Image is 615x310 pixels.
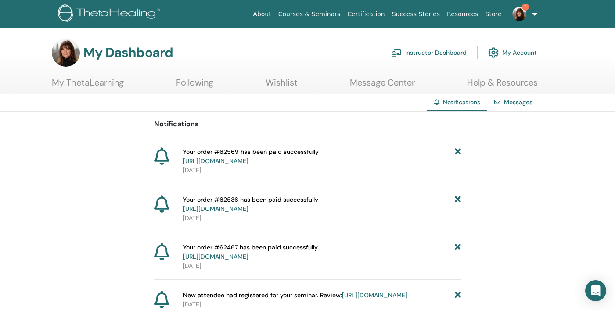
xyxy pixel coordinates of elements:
a: Courses & Seminars [275,6,344,22]
span: Your order #62467 has been paid successfully [183,243,318,261]
p: [DATE] [183,261,461,271]
a: Wishlist [266,77,298,94]
img: chalkboard-teacher.svg [391,49,402,57]
a: [URL][DOMAIN_NAME] [183,205,248,213]
img: cog.svg [488,45,499,60]
span: New attendee had registered for your seminar. Review: [183,291,407,300]
img: default.jpg [512,7,526,21]
h3: My Dashboard [83,45,173,61]
a: Store [482,6,505,22]
span: Your order #62536 has been paid successfully [183,195,318,214]
p: [DATE] [183,214,461,223]
a: Resources [443,6,482,22]
a: About [249,6,274,22]
p: [DATE] [183,300,461,309]
a: [URL][DOMAIN_NAME] [183,157,248,165]
span: 2 [522,4,529,11]
img: logo.png [58,4,163,24]
a: My Account [488,43,537,62]
span: Notifications [443,98,480,106]
a: [URL][DOMAIN_NAME] [342,291,407,299]
a: [URL][DOMAIN_NAME] [183,253,248,260]
img: default.jpg [52,39,80,67]
a: Certification [344,6,388,22]
p: [DATE] [183,166,461,175]
a: Following [176,77,213,94]
a: Help & Resources [467,77,538,94]
p: Notifications [154,119,461,129]
a: My ThetaLearning [52,77,124,94]
div: Open Intercom Messenger [585,280,606,301]
a: Instructor Dashboard [391,43,467,62]
a: Success Stories [388,6,443,22]
span: Your order #62569 has been paid successfully [183,147,319,166]
a: Messages [504,98,532,106]
a: Message Center [350,77,415,94]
